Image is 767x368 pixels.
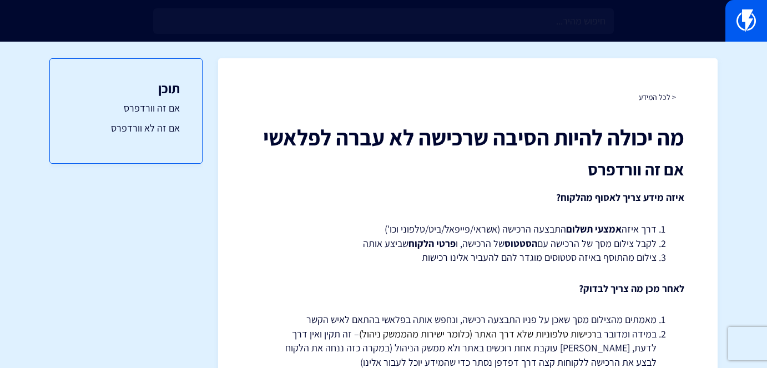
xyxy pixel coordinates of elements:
[251,160,684,179] h2: אם זה וורדפרס
[251,125,684,149] h1: מה יכולה להיות הסיבה שרכישה לא עברה לפלאשי
[359,327,597,340] span: רכישות טלפוניות שלא דרך האתר (כלומר ישירות מהממשק ניהול)
[279,236,657,251] li: לקבל צילום מסך של הרכישה עם של הרכישה, ו שביצע אותה
[279,222,657,236] li: דרך איזה התבצעה הרכישה (אשראי/פייפאל/ביט/טלפוני וכו')
[279,312,657,327] li: מאמתים מהצילום מסך שאכן על פניו התבצעה רכישה, ונחפש אותה בפלאשי בהתאם לאיש הקשר
[566,223,622,235] strong: אמצעי תשלום
[72,81,180,95] h3: תוכן
[556,191,684,204] strong: איזה מידע צריך לאסוף מהלקוח?
[153,8,613,34] input: חיפוש מהיר...
[579,282,684,295] strong: לאחר מכן מה צריך לבדוק?
[504,237,537,250] strong: הסטטוס
[639,92,676,102] a: < לכל המידע
[72,101,180,115] a: אם זה וורדפרס
[408,237,456,250] strong: פרטי הלקוח
[72,121,180,135] a: אם זה לא וורדפרס
[279,250,657,265] li: צילום מהתוסף באיזה סטטוסים מוגדר להם להעביר אלינו רכישות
